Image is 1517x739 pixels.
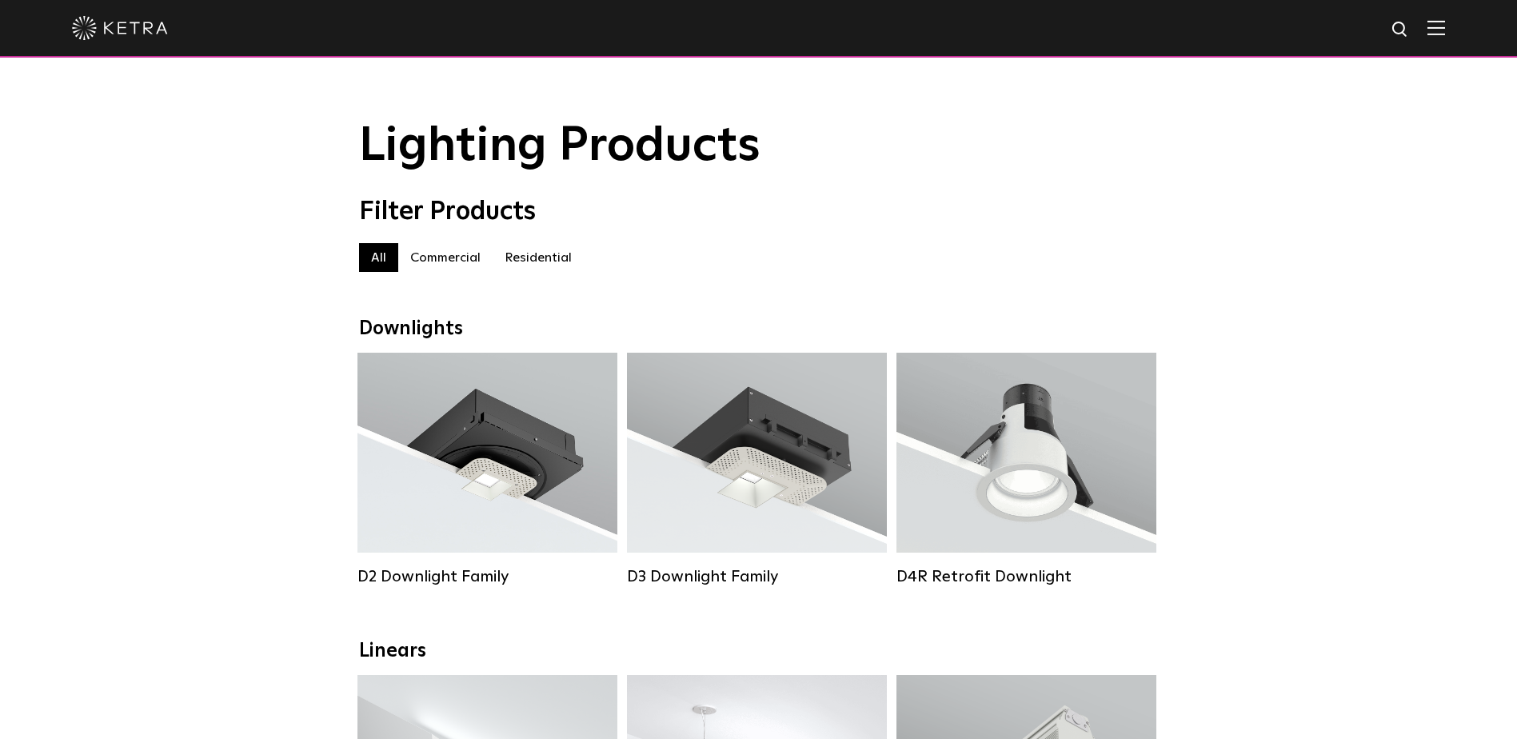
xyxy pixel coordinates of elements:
img: Hamburger%20Nav.svg [1427,20,1445,35]
img: ketra-logo-2019-white [72,16,168,40]
div: D2 Downlight Family [357,567,617,586]
label: Commercial [398,243,493,272]
div: Filter Products [359,197,1159,227]
div: Linears [359,640,1159,663]
label: All [359,243,398,272]
label: Residential [493,243,584,272]
div: D3 Downlight Family [627,567,887,586]
span: Lighting Products [359,122,760,170]
img: search icon [1391,20,1411,40]
a: D3 Downlight Family Lumen Output:700 / 900 / 1100Colors:White / Black / Silver / Bronze / Paintab... [627,353,887,586]
a: D2 Downlight Family Lumen Output:1200Colors:White / Black / Gloss Black / Silver / Bronze / Silve... [357,353,617,586]
a: D4R Retrofit Downlight Lumen Output:800Colors:White / BlackBeam Angles:15° / 25° / 40° / 60°Watta... [896,353,1156,586]
div: D4R Retrofit Downlight [896,567,1156,586]
div: Downlights [359,318,1159,341]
